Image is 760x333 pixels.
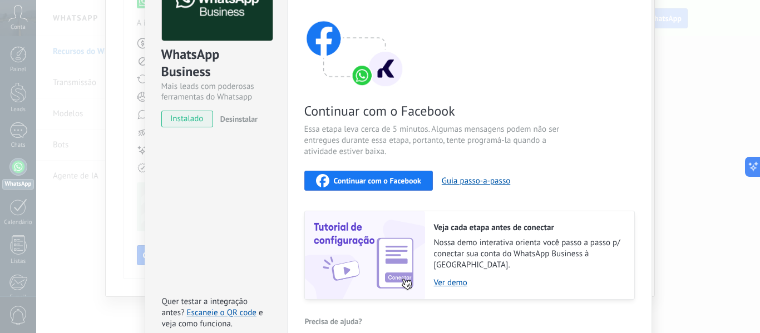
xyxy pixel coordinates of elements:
[304,313,363,330] button: Precisa de ajuda?
[162,307,263,329] span: e veja como funciona.
[220,114,258,124] span: Desinstalar
[304,171,433,191] button: Continuar com o Facebook
[216,111,258,127] button: Desinstalar
[334,177,421,185] span: Continuar com o Facebook
[304,124,569,157] span: Essa etapa leva cerca de 5 minutos. Algumas mensagens podem não ser entregues durante essa etapa,...
[161,81,271,102] div: Mais leads com poderosas ferramentas do Whatsapp
[162,111,213,127] span: instalado
[434,237,623,271] span: Nossa demo interativa orienta você passo a passo p/ conectar sua conta do WhatsApp Business à [GE...
[162,296,248,318] span: Quer testar a integração antes?
[434,222,623,233] h2: Veja cada etapa antes de conectar
[434,277,623,288] a: Ver demo
[161,46,271,81] div: WhatsApp Business
[304,102,569,120] span: Continuar com o Facebook
[442,176,510,186] button: Guia passo-a-passo
[187,307,256,318] a: Escaneie o QR code
[305,317,362,325] span: Precisa de ajuda?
